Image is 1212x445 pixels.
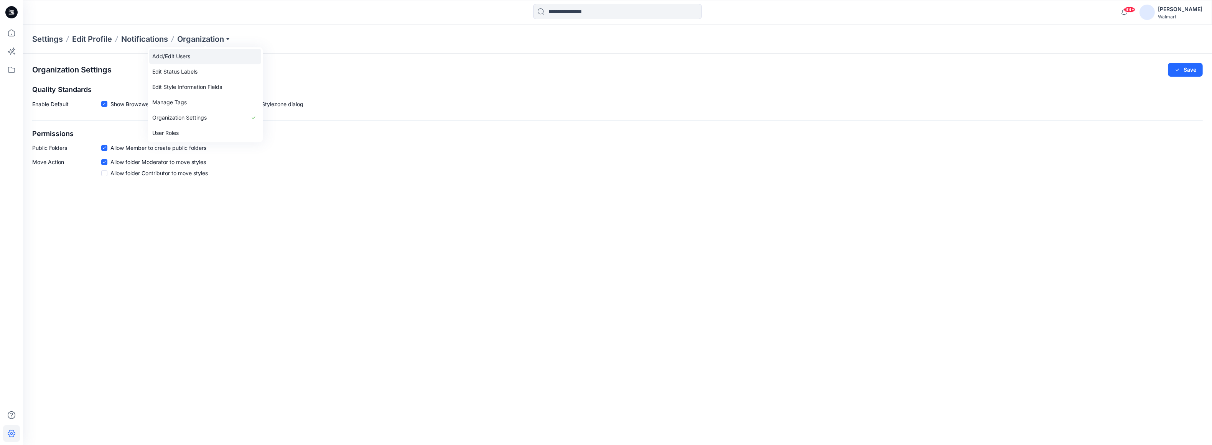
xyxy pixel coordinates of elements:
img: avatar [1140,5,1155,20]
p: Settings [32,34,63,44]
div: Walmart [1158,14,1202,20]
p: Move Action [32,158,101,180]
a: Edit Status Labels [149,64,261,79]
a: Notifications [121,34,168,44]
a: Organization Settings [149,110,261,125]
span: 99+ [1124,7,1135,13]
p: Public Folders [32,144,101,152]
a: Add/Edit Users [149,49,261,64]
p: Enable Default [32,100,101,111]
span: Allow folder Moderator to move styles [110,158,206,166]
h2: Organization Settings [32,66,112,74]
a: User Roles [149,125,261,141]
h2: Quality Standards [32,86,1203,94]
h2: Permissions [32,130,1203,138]
a: Manage Tags [149,95,261,110]
button: Save [1168,63,1203,77]
a: Edit Style Information Fields [149,79,261,95]
span: Allow folder Contributor to move styles [110,169,208,177]
div: [PERSON_NAME] [1158,5,1202,14]
a: Edit Profile [72,34,112,44]
span: Allow Member to create public folders [110,144,206,152]
span: Show Browzwear’s default quality standards in the Share to Stylezone dialog [110,100,303,108]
